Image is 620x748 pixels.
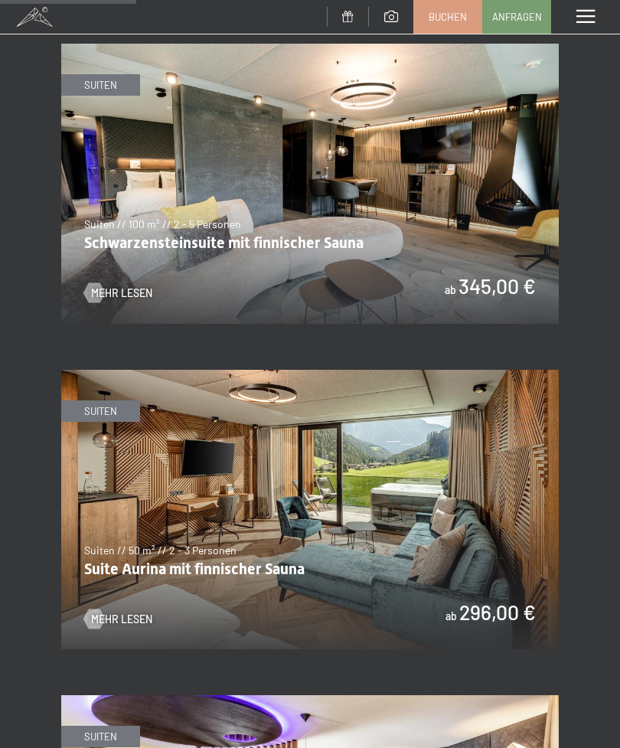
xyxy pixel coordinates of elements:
[84,612,152,627] a: Mehr Lesen
[61,44,559,324] img: Schwarzensteinsuite mit finnischer Sauna
[61,44,559,54] a: Schwarzensteinsuite mit finnischer Sauna
[414,1,481,33] a: Buchen
[483,1,550,33] a: Anfragen
[91,286,152,301] span: Mehr Lesen
[61,371,559,380] a: Suite Aurina mit finnischer Sauna
[429,10,467,24] span: Buchen
[492,10,542,24] span: Anfragen
[91,612,152,627] span: Mehr Lesen
[61,370,559,650] img: Suite Aurina mit finnischer Sauna
[61,696,559,705] a: Romantic Suite mit Bio-Sauna
[84,286,152,301] a: Mehr Lesen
